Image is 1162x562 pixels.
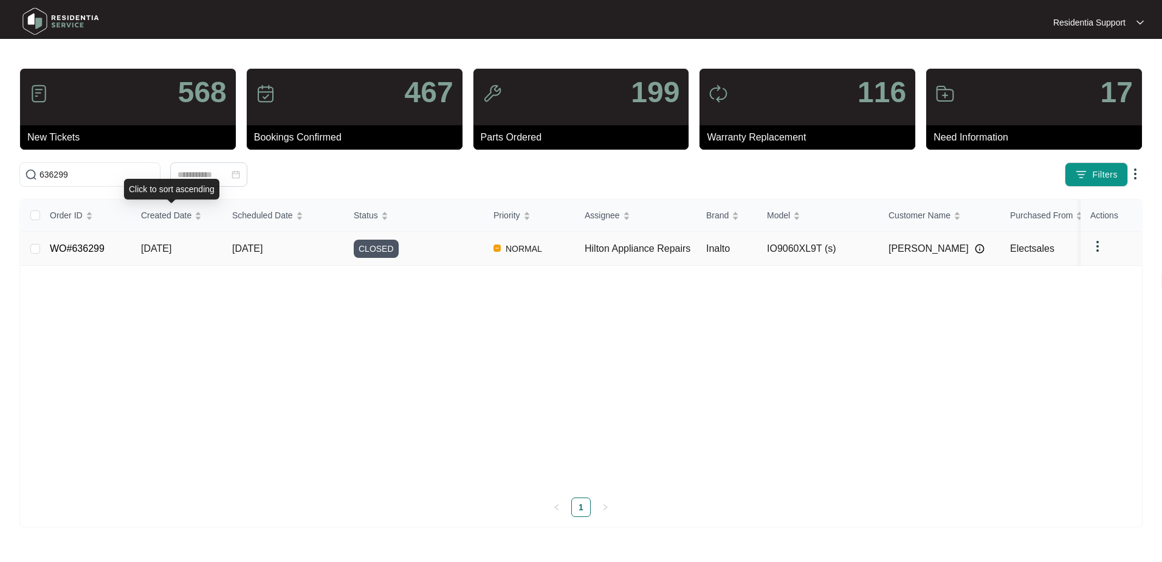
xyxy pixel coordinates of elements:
[889,209,951,222] span: Customer Name
[602,504,609,511] span: right
[707,130,915,145] p: Warranty Replacement
[553,504,560,511] span: left
[757,199,879,232] th: Model
[1010,209,1073,222] span: Purchased From
[501,241,547,256] span: NORMAL
[344,199,484,232] th: Status
[547,498,566,517] li: Previous Page
[1065,162,1128,187] button: filter iconFilters
[354,209,378,222] span: Status
[131,199,222,232] th: Created Date
[483,84,502,103] img: icon
[1053,16,1126,29] p: Residentia Support
[933,130,1142,145] p: Need Information
[484,199,575,232] th: Priority
[975,244,985,254] img: Info icon
[354,240,399,258] span: CLOSED
[696,199,757,232] th: Brand
[124,179,219,199] div: Click to sort ascending
[1128,167,1143,181] img: dropdown arrow
[50,243,105,254] a: WO#636299
[1136,19,1144,26] img: dropdown arrow
[575,199,696,232] th: Assignee
[585,241,696,256] div: Hilton Appliance Repairs
[40,168,155,181] input: Search by Order Id, Assignee Name, Customer Name, Brand and Model
[50,209,83,222] span: Order ID
[889,241,969,256] span: [PERSON_NAME]
[29,84,49,103] img: icon
[1010,243,1054,254] span: Electsales
[141,209,191,222] span: Created Date
[1000,199,1122,232] th: Purchased From
[1101,78,1133,107] p: 17
[1081,199,1141,232] th: Actions
[254,130,462,145] p: Bookings Confirmed
[493,245,501,252] img: Vercel Logo
[858,78,906,107] p: 116
[879,199,1000,232] th: Customer Name
[571,498,591,517] li: 1
[709,84,728,103] img: icon
[232,209,293,222] span: Scheduled Date
[27,130,236,145] p: New Tickets
[405,78,453,107] p: 467
[596,498,615,517] button: right
[222,199,344,232] th: Scheduled Date
[1075,168,1087,181] img: filter icon
[1092,168,1118,181] span: Filters
[757,232,879,266] td: IO9060XL9T (s)
[767,209,790,222] span: Model
[935,84,955,103] img: icon
[493,209,520,222] span: Priority
[40,199,131,232] th: Order ID
[631,78,679,107] p: 199
[256,84,275,103] img: icon
[178,78,227,107] p: 568
[572,498,590,516] a: 1
[18,3,103,40] img: residentia service logo
[547,498,566,517] button: left
[1090,239,1105,254] img: dropdown arrow
[481,130,689,145] p: Parts Ordered
[596,498,615,517] li: Next Page
[706,243,730,254] span: Inalto
[232,243,263,254] span: [DATE]
[585,209,620,222] span: Assignee
[141,243,171,254] span: [DATE]
[706,209,729,222] span: Brand
[25,168,37,181] img: search-icon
